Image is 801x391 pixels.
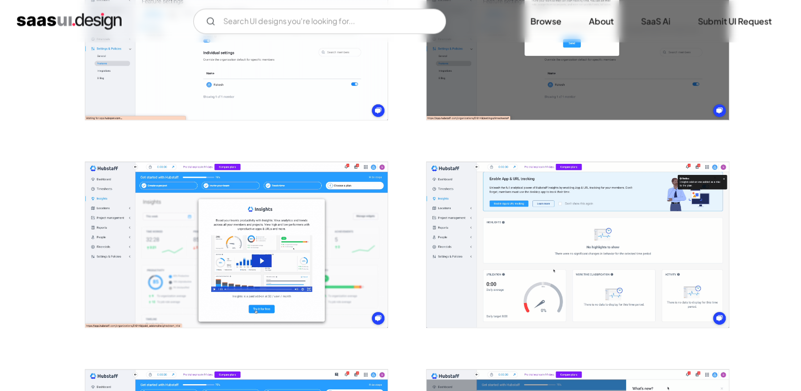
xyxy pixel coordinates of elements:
input: Search UI designs you're looking for... [193,8,446,34]
img: 645b361099ba34b21a1a202c_Hubstaff%20Time%20Tracking%20and%20Productivity%20Monitoring%20Tool%20In... [85,162,388,328]
a: Submit UI Request [685,9,784,33]
img: 645b3610dcc49a264511a26e_Hubstaff%20Time%20Tracking%20and%20Productivity%20Monitoring%20Tool%20In... [427,162,729,328]
a: open lightbox [85,162,388,328]
a: Browse [518,9,574,33]
a: home [17,13,122,30]
a: SaaS Ai [628,9,683,33]
a: open lightbox [427,162,729,328]
a: About [576,9,626,33]
form: Email Form [193,8,446,34]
